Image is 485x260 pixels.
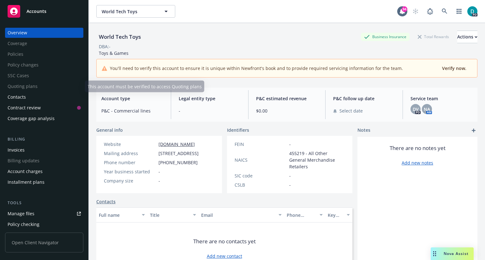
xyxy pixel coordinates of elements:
a: Account charges [5,166,83,176]
div: Phone number [104,159,156,166]
a: Accounts [5,3,83,20]
div: Invoices [8,145,25,155]
a: Report a Bug [424,5,436,18]
a: Search [438,5,451,18]
button: World Tech Toys [96,5,175,18]
button: Key contact [325,207,353,222]
span: Toys & Games [99,50,129,56]
div: Contacts [8,92,26,102]
div: Coverage gap analysis [8,113,55,124]
a: Switch app [453,5,465,18]
div: Year business started [104,168,156,175]
div: Company size [104,177,156,184]
div: Drag to move [431,247,439,260]
span: Notes [357,127,370,134]
button: Phone number [284,207,325,222]
a: Add new contact [207,253,242,259]
div: Billing [5,136,83,142]
span: P&C - Commercial lines [101,107,163,114]
span: [PHONE_NUMBER] [159,159,198,166]
div: Account charges [8,166,43,176]
div: 94 [402,6,407,12]
a: Policy checking [5,219,83,229]
div: Installment plans [8,177,45,187]
span: Legal entity type [179,95,241,102]
span: There are no contacts yet [193,238,256,245]
span: [STREET_ADDRESS] [159,150,199,157]
div: FEIN [235,141,287,147]
span: Open Client Navigator [5,233,83,252]
span: World Tech Toys [102,8,156,15]
span: P&C estimated revenue [256,95,318,102]
span: - [159,177,160,184]
span: Quoting plans [5,81,83,91]
span: $0.00 [256,107,318,114]
a: Installment plans [5,177,83,187]
span: Billing updates [5,156,83,166]
span: Policy changes [5,60,83,70]
button: Nova Assist [431,247,474,260]
div: Tools [5,200,83,206]
span: 455219 - All Other General Merchandise Retailers [289,150,345,170]
a: Add new notes [402,159,433,166]
a: add [470,127,477,134]
img: photo [467,6,477,16]
div: Business Insurance [361,33,410,41]
a: Manage files [5,209,83,219]
span: Service team [410,95,472,102]
span: Nova Assist [444,251,469,256]
span: - [159,168,160,175]
div: SIC code [235,172,287,179]
div: Mailing address [104,150,156,157]
span: P&C follow up date [333,95,395,102]
div: DBA: - [99,43,111,50]
span: Accounts [27,9,46,14]
a: Contract review [5,103,83,113]
span: Select date [339,107,363,114]
div: CSLB [235,182,287,188]
a: Overview [5,28,83,38]
span: DV [413,106,419,113]
div: Email [201,212,274,218]
a: Start snowing [409,5,422,18]
button: Verify now. [441,64,467,72]
span: Identifiers [227,127,249,133]
div: Total Rewards [415,33,452,41]
a: Coverage gap analysis [5,113,83,124]
button: Email [199,207,284,222]
div: Contract review [8,103,41,113]
span: You'll need to verify this account to ensure it is unique within Newfront's book and to provide r... [110,65,403,72]
a: [DOMAIN_NAME] [159,141,195,147]
div: World Tech Toys [96,33,143,41]
span: - [289,141,291,147]
div: Overview [8,28,27,38]
span: There are no notes yet [390,144,446,152]
span: - [179,107,241,114]
span: Account type [101,95,163,102]
span: - [289,172,291,179]
span: General info [96,127,123,133]
span: NA [424,106,430,113]
div: Website [104,141,156,147]
a: Contacts [96,198,116,205]
div: Title [150,212,189,218]
div: Key contact [328,212,343,218]
button: Actions [457,31,477,43]
a: Invoices [5,145,83,155]
div: Policy checking [8,219,39,229]
span: Policies [5,49,83,59]
div: Manage files [8,209,34,219]
div: Full name [99,212,138,218]
button: Title [147,207,199,222]
div: Phone number [287,212,316,218]
span: - [289,182,291,188]
div: NAICS [235,157,287,163]
button: Full name [96,207,147,222]
a: Contacts [5,92,83,102]
span: Verify now. [442,65,466,71]
span: Coverage [5,38,83,49]
span: SSC Cases [5,71,83,81]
